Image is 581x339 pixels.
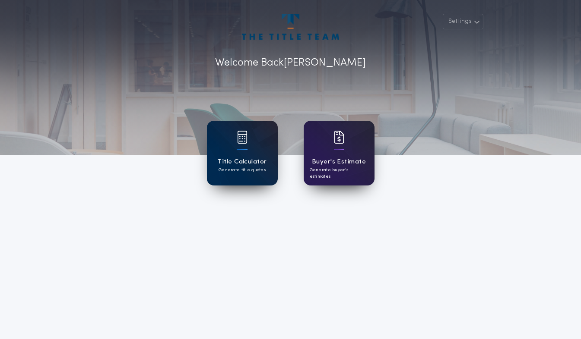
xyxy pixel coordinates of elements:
[312,157,366,167] h1: Buyer's Estimate
[215,55,366,71] p: Welcome Back [PERSON_NAME]
[304,121,375,185] a: card iconBuyer's EstimateGenerate buyer's estimates
[207,121,278,185] a: card iconTitle CalculatorGenerate title quotes
[242,14,339,40] img: account-logo
[443,14,483,29] button: Settings
[334,131,344,144] img: card icon
[237,131,248,144] img: card icon
[310,167,368,180] p: Generate buyer's estimates
[217,157,267,167] h1: Title Calculator
[219,167,266,173] p: Generate title quotes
